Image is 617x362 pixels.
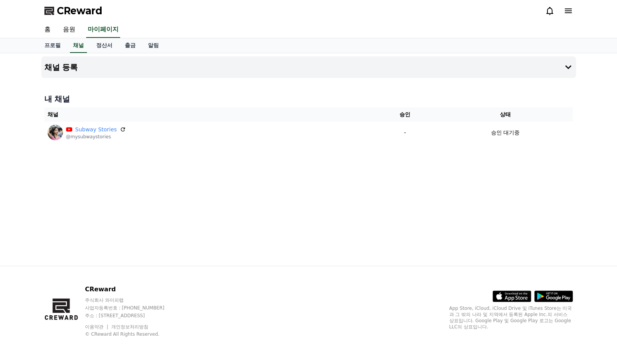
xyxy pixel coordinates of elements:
[38,22,57,38] a: 홈
[449,305,573,330] p: App Store, iCloud, iCloud Drive 및 iTunes Store는 미국과 그 밖의 나라 및 지역에서 등록된 Apple Inc.의 서비스 상표입니다. Goo...
[85,297,179,303] p: 주식회사 와이피랩
[491,129,520,137] p: 승인 대기중
[75,126,117,134] a: Subway Stories
[86,22,120,38] a: 마이페이지
[44,63,78,71] h4: 채널 등록
[70,38,87,53] a: 채널
[44,93,573,104] h4: 내 채널
[44,107,372,122] th: 채널
[66,134,126,140] p: @mysubwaystories
[85,331,179,337] p: © CReward All Rights Reserved.
[85,305,179,311] p: 사업자등록번호 : [PHONE_NUMBER]
[90,38,119,53] a: 정산서
[438,107,573,122] th: 상태
[372,107,438,122] th: 승인
[85,285,179,294] p: CReward
[44,5,102,17] a: CReward
[57,22,82,38] a: 음원
[142,38,165,53] a: 알림
[38,38,67,53] a: 프로필
[111,324,148,330] a: 개인정보처리방침
[375,129,435,137] p: -
[57,5,102,17] span: CReward
[85,324,109,330] a: 이용약관
[41,56,576,78] button: 채널 등록
[119,38,142,53] a: 출금
[48,125,63,140] img: Subway Stories
[85,313,179,319] p: 주소 : [STREET_ADDRESS]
